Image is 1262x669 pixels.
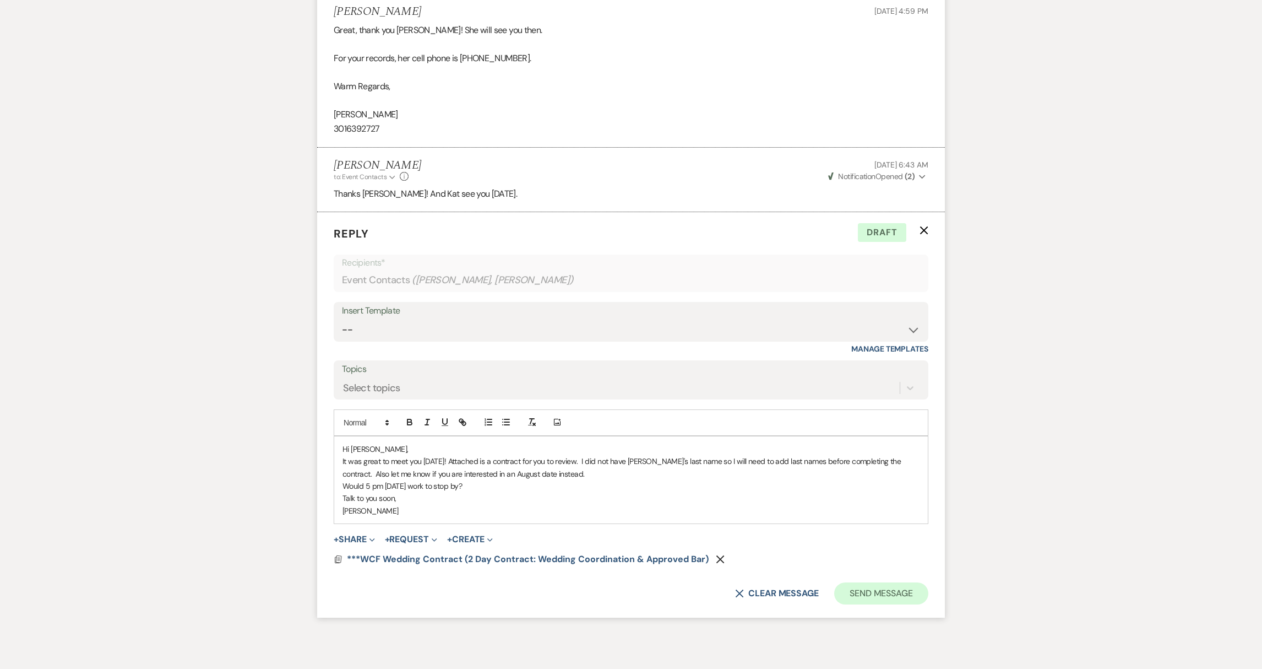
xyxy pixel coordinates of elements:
[334,159,421,172] h5: [PERSON_NAME]
[347,553,709,565] span: ***WCF Wedding Contract (2 Day Contract: Wedding Coordination & Approved Bar)
[834,582,928,605] button: Send Message
[385,535,390,544] span: +
[334,226,369,241] span: Reply
[343,380,400,395] div: Select topics
[874,160,928,170] span: [DATE] 6:43 AM
[385,535,437,544] button: Request
[334,535,375,544] button: Share
[851,344,928,354] a: Manage Templates
[342,443,920,455] p: Hi [PERSON_NAME],
[342,505,920,517] p: [PERSON_NAME]
[838,171,875,181] span: Notification
[334,5,421,19] h5: [PERSON_NAME]
[858,223,906,242] span: Draft
[342,492,920,504] p: Talk to you soon,
[342,303,920,319] div: Insert Template
[342,480,920,492] p: Would 5 pm [DATE] work to stop by?
[412,273,574,288] span: ( [PERSON_NAME], [PERSON_NAME] )
[828,171,915,181] span: Opened
[347,553,711,566] button: ***WCF Wedding Contract (2 Day Contract: Wedding Coordination & Approved Bar)
[447,535,493,544] button: Create
[334,172,387,181] span: to: Event Contacts
[826,171,928,182] button: NotificationOpened (2)
[334,535,339,544] span: +
[342,256,920,270] p: Recipients*
[334,23,928,136] div: Great, thank you [PERSON_NAME]! She will see you then. For your records, her cell phone is [PHONE...
[735,589,819,598] button: Clear message
[334,187,928,201] p: Thanks [PERSON_NAME]! And Kat see you [DATE].
[905,171,915,181] strong: ( 2 )
[342,362,920,377] label: Topics
[342,269,920,291] div: Event Contacts
[447,535,452,544] span: +
[874,6,928,16] span: [DATE] 4:59 PM
[342,455,920,480] p: It was great to meet you [DATE]! Attached is a contract for you to review. I did not have [PERSON...
[334,172,397,182] button: to: Event Contacts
